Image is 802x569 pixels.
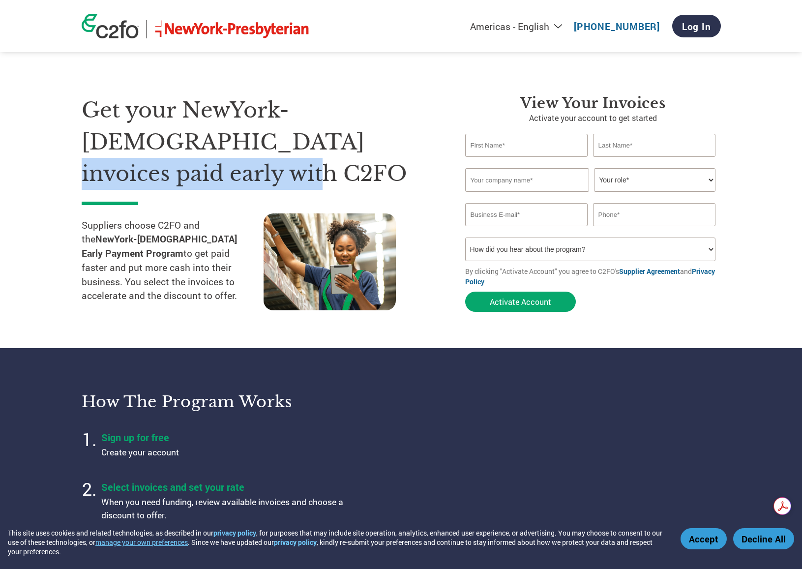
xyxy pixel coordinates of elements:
div: This site uses cookies and related technologies, as described in our , for purposes that may incl... [8,528,666,556]
p: Create your account [101,446,347,459]
input: Invalid Email format [465,203,588,226]
div: Inavlid Email Address [465,227,588,234]
button: Accept [681,528,727,549]
div: Inavlid Phone Number [593,227,716,234]
div: Invalid last name or last name is too long [593,158,716,164]
img: supply chain worker [264,213,396,310]
div: Invalid company name or company name is too long [465,193,716,199]
a: privacy policy [213,528,256,538]
a: Privacy Policy [465,267,715,286]
p: Activate your account to get started [465,112,721,124]
p: Suppliers choose C2FO and the to get paid faster and put more cash into their business. You selec... [82,218,264,303]
img: NewYork-Presbyterian [154,20,310,38]
p: By clicking "Activate Account" you agree to C2FO's and [465,266,721,287]
input: Last Name* [593,134,716,157]
button: manage your own preferences [95,538,188,547]
strong: NewYork-[DEMOGRAPHIC_DATA] Early Payment Program [82,233,237,259]
h3: How the program works [82,392,389,412]
div: Invalid first name or first name is too long [465,158,588,164]
input: Your company name* [465,168,589,192]
a: Supplier Agreement [619,267,680,276]
img: c2fo logo [82,14,139,38]
input: Phone* [593,203,716,226]
a: Log In [672,15,721,37]
a: privacy policy [274,538,317,547]
h1: Get your NewYork-[DEMOGRAPHIC_DATA] invoices paid early with C2FO [82,94,436,190]
h3: View Your Invoices [465,94,721,112]
input: First Name* [465,134,588,157]
button: Decline All [733,528,794,549]
button: Activate Account [465,292,576,312]
a: [PHONE_NUMBER] [574,20,660,32]
h4: Sign up for free [101,431,347,444]
p: When you need funding, review available invoices and choose a discount to offer. [101,496,347,522]
h4: Select invoices and set your rate [101,480,347,493]
select: Title/Role [594,168,715,192]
